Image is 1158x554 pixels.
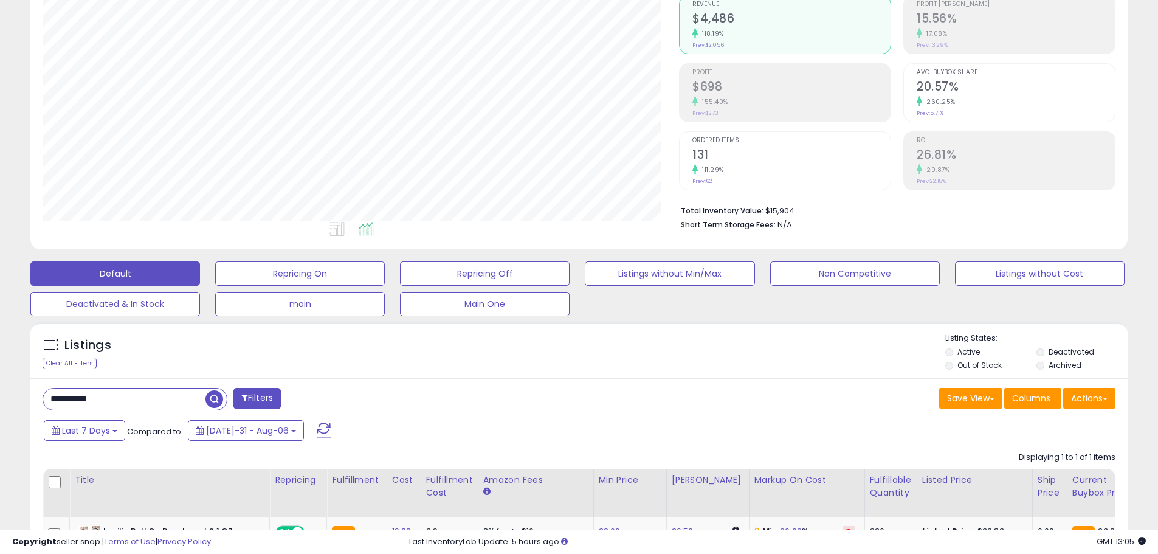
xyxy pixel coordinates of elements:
[1097,536,1146,547] span: 2025-08-14 13:05 GMT
[400,261,570,286] button: Repricing Off
[409,536,1146,548] div: Last InventoryLab Update: 5 hours ago.
[75,474,264,486] div: Title
[62,424,110,437] span: Last 7 Days
[922,165,949,175] small: 20.87%
[698,165,724,175] small: 111.29%
[483,486,491,497] small: Amazon Fees.
[1019,452,1115,463] div: Displaying 1 to 1 of 1 items
[44,420,125,441] button: Last 7 Days
[30,261,200,286] button: Default
[917,178,946,185] small: Prev: 22.18%
[692,41,724,49] small: Prev: $2,056
[332,474,381,486] div: Fulfillment
[12,536,211,548] div: seller snap | |
[955,261,1125,286] button: Listings without Cost
[692,109,719,117] small: Prev: $273
[215,261,385,286] button: Repricing On
[681,203,1106,217] li: $15,904
[692,148,891,164] h2: 131
[1012,392,1050,404] span: Columns
[188,420,304,441] button: [DATE]-31 - Aug-06
[749,469,864,517] th: The percentage added to the cost of goods (COGS) that forms the calculator for Min & Max prices.
[917,41,948,49] small: Prev: 13.29%
[275,474,322,486] div: Repricing
[698,29,724,38] small: 118.19%
[64,337,111,354] h5: Listings
[12,536,57,547] strong: Copyright
[692,80,891,96] h2: $698
[30,292,200,316] button: Deactivated & In Stock
[922,97,956,106] small: 260.25%
[870,474,912,499] div: Fulfillable Quantity
[215,292,385,316] button: main
[692,12,891,28] h2: $4,486
[922,474,1027,486] div: Listed Price
[917,148,1115,164] h2: 26.81%
[127,426,183,437] span: Compared to:
[922,29,947,38] small: 17.08%
[157,536,211,547] a: Privacy Policy
[681,220,776,230] b: Short Term Storage Fees:
[917,109,943,117] small: Prev: 5.71%
[400,292,570,316] button: Main One
[392,474,416,486] div: Cost
[698,97,728,106] small: 155.40%
[917,69,1115,76] span: Avg. Buybox Share
[777,219,792,230] span: N/A
[957,360,1002,370] label: Out of Stock
[1038,474,1062,499] div: Ship Price
[672,474,744,486] div: [PERSON_NAME]
[945,333,1128,344] p: Listing States:
[681,206,763,216] b: Total Inventory Value:
[1072,474,1135,499] div: Current Buybox Price
[692,1,891,8] span: Revenue
[43,358,97,369] div: Clear All Filters
[599,474,661,486] div: Min Price
[692,178,712,185] small: Prev: 62
[692,69,891,76] span: Profit
[957,347,980,357] label: Active
[770,261,940,286] button: Non Competitive
[585,261,754,286] button: Listings without Min/Max
[1004,388,1061,409] button: Columns
[483,474,588,486] div: Amazon Fees
[206,424,289,437] span: [DATE]-31 - Aug-06
[692,137,891,144] span: Ordered Items
[1049,347,1094,357] label: Deactivated
[754,474,860,486] div: Markup on Cost
[939,388,1002,409] button: Save View
[917,1,1115,8] span: Profit [PERSON_NAME]
[233,388,281,409] button: Filters
[917,137,1115,144] span: ROI
[426,474,473,499] div: Fulfillment Cost
[1063,388,1115,409] button: Actions
[1049,360,1081,370] label: Archived
[917,12,1115,28] h2: 15.56%
[917,80,1115,96] h2: 20.57%
[104,536,156,547] a: Terms of Use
